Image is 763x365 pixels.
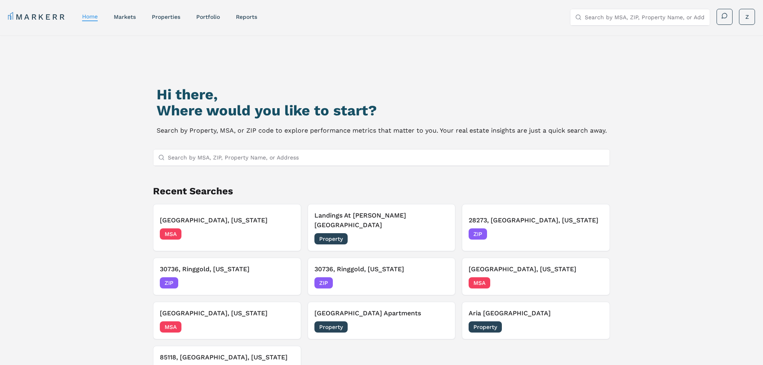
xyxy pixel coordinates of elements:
button: Landings At [PERSON_NAME][GEOGRAPHIC_DATA]Property[DATE] [308,204,456,251]
button: Aria [GEOGRAPHIC_DATA]Property[DATE] [462,302,610,339]
span: ZIP [160,277,178,288]
button: [GEOGRAPHIC_DATA], [US_STATE]MSA[DATE] [153,302,301,339]
a: MARKERR [8,11,66,22]
span: [DATE] [276,279,294,287]
span: MSA [160,321,181,333]
h3: 28273, [GEOGRAPHIC_DATA], [US_STATE] [469,216,603,225]
span: [DATE] [585,279,603,287]
a: properties [152,14,180,20]
h3: [GEOGRAPHIC_DATA], [US_STATE] [160,309,294,318]
span: ZIP [314,277,333,288]
h3: Landings At [PERSON_NAME][GEOGRAPHIC_DATA] [314,211,449,230]
button: 30736, Ringgold, [US_STATE]ZIP[DATE] [308,258,456,295]
span: ZIP [469,228,487,240]
span: MSA [160,228,181,240]
h3: 30736, Ringgold, [US_STATE] [314,264,449,274]
a: reports [236,14,257,20]
span: [DATE] [276,323,294,331]
h3: 30736, Ringgold, [US_STATE] [160,264,294,274]
h3: [GEOGRAPHIC_DATA], [US_STATE] [160,216,294,225]
span: [DATE] [585,323,603,331]
button: [GEOGRAPHIC_DATA] ApartmentsProperty[DATE] [308,302,456,339]
button: [GEOGRAPHIC_DATA], [US_STATE]MSA[DATE] [462,258,610,295]
h3: 85118, [GEOGRAPHIC_DATA], [US_STATE] [160,353,294,362]
span: Property [469,321,502,333]
a: home [82,13,98,20]
p: Search by Property, MSA, or ZIP code to explore performance metrics that matter to you. Your real... [157,125,607,136]
h1: Hi there, [157,87,607,103]
span: [DATE] [585,230,603,238]
span: MSA [469,277,490,288]
button: 28273, [GEOGRAPHIC_DATA], [US_STATE]ZIP[DATE] [462,204,610,251]
input: Search by MSA, ZIP, Property Name, or Address [585,9,705,25]
button: Z [739,9,755,25]
span: [DATE] [431,235,449,243]
h3: Aria [GEOGRAPHIC_DATA] [469,309,603,318]
h2: Recent Searches [153,185,610,198]
h3: [GEOGRAPHIC_DATA], [US_STATE] [469,264,603,274]
h2: Where would you like to start? [157,103,607,119]
span: Property [314,321,348,333]
a: markets [114,14,136,20]
h3: [GEOGRAPHIC_DATA] Apartments [314,309,449,318]
a: Portfolio [196,14,220,20]
span: [DATE] [431,279,449,287]
span: [DATE] [276,230,294,238]
button: [GEOGRAPHIC_DATA], [US_STATE]MSA[DATE] [153,204,301,251]
span: Property [314,233,348,244]
span: [DATE] [431,323,449,331]
input: Search by MSA, ZIP, Property Name, or Address [168,149,605,165]
span: Z [745,13,749,21]
button: 30736, Ringgold, [US_STATE]ZIP[DATE] [153,258,301,295]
